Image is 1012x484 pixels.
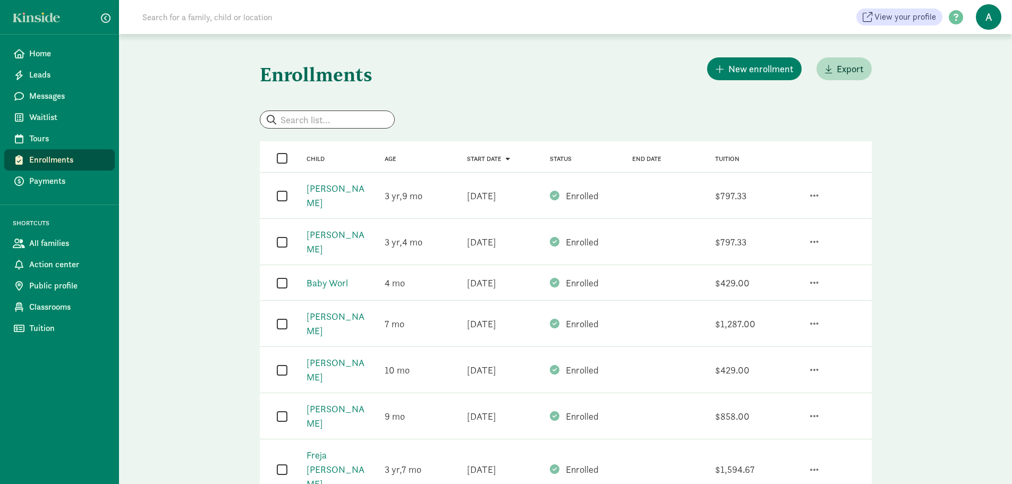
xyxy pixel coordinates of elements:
[566,318,599,330] span: Enrolled
[136,6,434,28] input: Search for a family, child or location
[4,275,115,296] a: Public profile
[29,322,106,335] span: Tuition
[402,463,421,475] span: 7
[307,403,364,429] a: [PERSON_NAME]
[467,155,501,163] span: Start date
[976,4,1001,30] span: A
[385,190,402,202] span: 3
[715,189,746,203] div: $797.33
[566,364,599,376] span: Enrolled
[4,296,115,318] a: Classrooms
[4,171,115,192] a: Payments
[715,363,750,377] div: $429.00
[402,236,422,248] span: 4
[728,62,793,76] span: New enrollment
[4,128,115,149] a: Tours
[467,276,496,290] div: [DATE]
[385,318,404,330] span: 7
[467,235,496,249] div: [DATE]
[29,237,106,250] span: All families
[874,11,936,23] span: View your profile
[307,182,364,209] a: [PERSON_NAME]
[29,90,106,103] span: Messages
[260,111,394,128] input: Search list...
[307,277,348,289] a: Baby Worl
[715,317,755,331] div: $1,287.00
[856,9,942,26] a: View your profile
[4,64,115,86] a: Leads
[29,301,106,313] span: Classrooms
[959,433,1012,484] iframe: Chat Widget
[307,228,364,255] a: [PERSON_NAME]
[707,57,802,80] button: New enrollment
[566,277,599,289] span: Enrolled
[817,57,872,80] button: Export
[385,364,410,376] span: 10
[467,462,496,477] div: [DATE]
[29,69,106,81] span: Leads
[307,310,364,337] a: [PERSON_NAME]
[4,318,115,339] a: Tuition
[385,277,405,289] span: 4
[29,154,106,166] span: Enrollments
[715,409,750,423] div: $858.00
[385,155,396,163] a: Age
[467,317,496,331] div: [DATE]
[29,175,106,188] span: Payments
[566,190,599,202] span: Enrolled
[632,155,661,163] a: End date
[467,155,510,163] a: Start date
[29,132,106,145] span: Tours
[467,189,496,203] div: [DATE]
[260,55,372,94] h1: Enrollments
[467,409,496,423] div: [DATE]
[29,111,106,124] span: Waitlist
[385,463,402,475] span: 3
[4,233,115,254] a: All families
[29,47,106,60] span: Home
[4,254,115,275] a: Action center
[715,235,746,249] div: $797.33
[566,463,599,475] span: Enrolled
[715,155,739,163] a: Tuition
[837,62,863,76] span: Export
[566,410,599,422] span: Enrolled
[550,155,572,163] a: Status
[29,258,106,271] span: Action center
[566,236,599,248] span: Enrolled
[385,410,405,422] span: 9
[715,276,750,290] div: $429.00
[4,86,115,107] a: Messages
[385,236,402,248] span: 3
[4,107,115,128] a: Waitlist
[29,279,106,292] span: Public profile
[715,462,755,477] div: $1,594.67
[4,43,115,64] a: Home
[307,356,364,383] a: [PERSON_NAME]
[402,190,422,202] span: 9
[467,363,496,377] div: [DATE]
[307,155,325,163] a: Child
[4,149,115,171] a: Enrollments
